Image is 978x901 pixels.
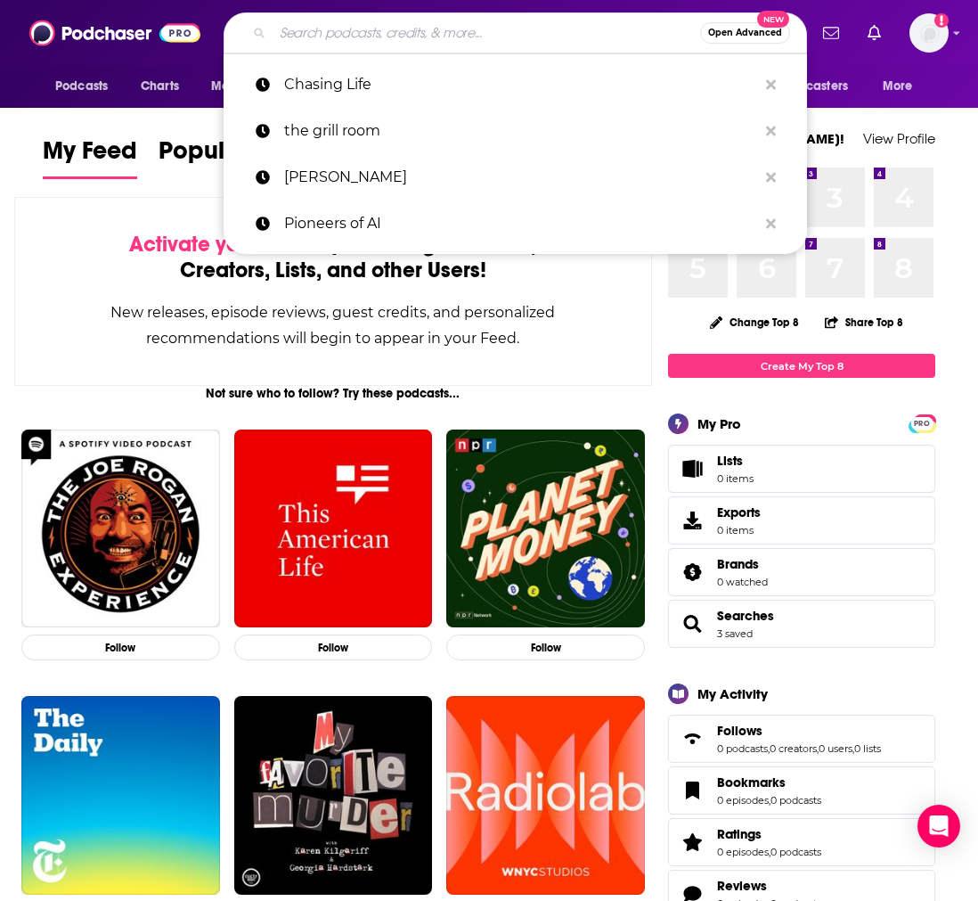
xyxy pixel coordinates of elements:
span: Searches [668,600,935,648]
a: Show notifications dropdown [816,18,846,48]
a: 0 episodes [717,846,769,858]
a: 0 podcasts [717,742,768,755]
img: User Profile [909,13,949,53]
button: open menu [870,70,935,103]
a: Bookmarks [674,778,710,803]
button: Follow [234,635,433,660]
span: Podcasts [55,74,108,99]
a: Brands [674,560,710,585]
span: Logged in as sashagoldin [909,13,949,53]
img: Podchaser - Follow, Share and Rate Podcasts [29,16,200,50]
span: Follows [668,715,935,763]
a: 0 podcasts [770,794,821,807]
a: Create My Top 8 [668,354,935,378]
a: [PERSON_NAME] [224,154,807,201]
span: Reviews [717,878,767,894]
span: Activate your Feed [129,231,312,258]
input: Search podcasts, credits, & more... [273,19,700,47]
span: More [883,74,913,99]
span: PRO [911,417,933,430]
img: The Joe Rogan Experience [21,430,220,628]
p: mel robbins [284,154,757,201]
span: Brands [717,556,759,572]
span: , [852,742,854,755]
button: Follow [446,635,645,660]
span: 0 items [717,472,754,485]
div: Not sure who to follow? Try these podcasts... [14,386,652,401]
div: by following Podcasts, Creators, Lists, and other Users! [104,232,562,283]
a: Ratings [717,826,821,842]
a: Exports [668,496,935,545]
img: The Daily [21,696,220,895]
span: Lists [717,453,743,469]
div: My Activity [697,685,768,702]
a: PRO [911,416,933,430]
a: 0 users [819,742,852,755]
span: Monitoring [211,74,274,99]
button: Change Top 8 [699,311,810,333]
a: Reviews [717,878,821,894]
img: My Favorite Murder with Karen Kilgariff and Georgia Hardstark [234,696,433,895]
span: Bookmarks [668,766,935,815]
svg: Add a profile image [934,13,949,28]
span: Open Advanced [708,29,782,37]
a: Popular Feed [159,135,310,179]
a: Lists [668,445,935,493]
a: Chasing Life [224,61,807,108]
a: Charts [129,70,190,103]
button: open menu [43,70,131,103]
button: Open AdvancedNew [700,22,790,44]
span: New [757,11,789,28]
span: Brands [668,548,935,596]
a: 3 saved [717,627,753,640]
a: 0 podcasts [770,846,821,858]
span: , [768,742,770,755]
div: Search podcasts, credits, & more... [224,12,807,53]
div: New releases, episode reviews, guest credits, and personalized recommendations will begin to appe... [104,299,562,351]
a: Follows [717,723,881,739]
p: Pioneers of AI [284,201,757,247]
a: Bookmarks [717,774,821,790]
span: Popular Feed [159,135,310,176]
img: Planet Money [446,430,645,628]
span: Ratings [668,818,935,866]
div: My Pro [697,415,741,432]
a: Searches [674,611,710,636]
span: Lists [717,453,754,469]
a: Ratings [674,830,710,855]
span: Exports [717,504,761,520]
a: the grill room [224,108,807,154]
a: View Profile [863,130,935,147]
p: the grill room [284,108,757,154]
span: 0 items [717,524,761,537]
span: My Feed [43,135,137,176]
div: Open Intercom Messenger [917,805,960,848]
span: Charts [141,74,179,99]
a: 0 episodes [717,794,769,807]
span: Bookmarks [717,774,786,790]
img: This American Life [234,430,433,628]
span: , [769,794,770,807]
button: Share Top 8 [824,305,904,340]
button: Follow [21,635,220,660]
span: Lists [674,456,710,481]
a: Brands [717,556,768,572]
a: Searches [717,608,774,624]
span: Exports [674,508,710,533]
a: 0 creators [770,742,817,755]
img: Radiolab [446,696,645,895]
button: Show profile menu [909,13,949,53]
button: open menu [199,70,297,103]
a: 0 watched [717,576,768,588]
a: My Feed [43,135,137,179]
span: Ratings [717,826,762,842]
span: Follows [717,723,762,739]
